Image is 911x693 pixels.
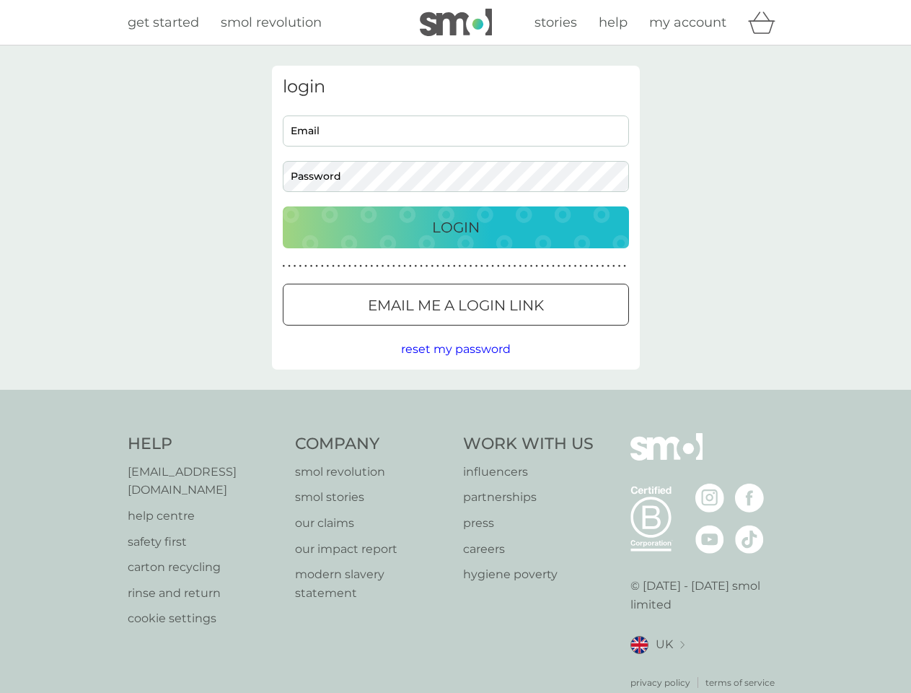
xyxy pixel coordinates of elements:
[463,488,594,507] a: partnerships
[463,565,594,584] p: hygiene poverty
[618,263,621,270] p: ●
[401,340,511,359] button: reset my password
[431,263,434,270] p: ●
[371,263,374,270] p: ●
[288,263,291,270] p: ●
[447,263,450,270] p: ●
[470,263,472,270] p: ●
[612,263,615,270] p: ●
[463,463,594,481] a: influencers
[295,463,449,481] a: smol revolution
[283,263,286,270] p: ●
[295,433,449,456] h4: Company
[602,263,604,270] p: ●
[475,263,477,270] p: ●
[534,14,577,30] span: stories
[630,676,690,689] a: privacy policy
[398,263,401,270] p: ●
[295,565,449,602] a: modern slavery statement
[420,9,492,36] img: smol
[304,263,307,270] p: ●
[338,263,340,270] p: ●
[535,263,538,270] p: ●
[591,263,594,270] p: ●
[530,263,533,270] p: ●
[365,263,368,270] p: ●
[442,263,445,270] p: ●
[563,263,565,270] p: ●
[310,263,313,270] p: ●
[128,558,281,577] p: carton recycling
[295,514,449,533] a: our claims
[735,525,764,554] img: visit the smol Tiktok page
[359,263,362,270] p: ●
[426,263,428,270] p: ●
[547,263,550,270] p: ●
[283,77,629,97] h3: login
[463,540,594,559] a: careers
[354,263,357,270] p: ●
[599,12,628,33] a: help
[656,635,673,654] span: UK
[497,263,500,270] p: ●
[748,8,784,37] div: basket
[128,12,199,33] a: get started
[534,12,577,33] a: stories
[295,540,449,559] a: our impact report
[128,584,281,603] p: rinse and return
[630,577,784,614] p: © [DATE] - [DATE] smol limited
[343,263,346,270] p: ●
[596,263,599,270] p: ●
[221,14,322,30] span: smol revolution
[321,263,324,270] p: ●
[695,484,724,513] img: visit the smol Instagram page
[705,676,775,689] a: terms of service
[680,641,685,649] img: select a new location
[432,216,480,239] p: Login
[327,263,330,270] p: ●
[514,263,516,270] p: ●
[403,263,406,270] p: ●
[128,507,281,526] a: help centre
[630,636,648,654] img: UK flag
[221,12,322,33] a: smol revolution
[415,263,418,270] p: ●
[295,488,449,507] a: smol stories
[332,263,335,270] p: ●
[392,263,395,270] p: ●
[649,12,726,33] a: my account
[486,263,489,270] p: ●
[508,263,511,270] p: ●
[128,463,281,500] a: [EMAIL_ADDRESS][DOMAIN_NAME]
[552,263,555,270] p: ●
[599,14,628,30] span: help
[585,263,588,270] p: ●
[128,533,281,552] a: safety first
[459,263,462,270] p: ●
[376,263,379,270] p: ●
[463,514,594,533] p: press
[491,263,494,270] p: ●
[283,206,629,248] button: Login
[387,263,390,270] p: ●
[541,263,544,270] p: ●
[128,14,199,30] span: get started
[568,263,571,270] p: ●
[453,263,456,270] p: ●
[649,14,726,30] span: my account
[294,263,296,270] p: ●
[623,263,626,270] p: ●
[524,263,527,270] p: ●
[436,263,439,270] p: ●
[630,433,703,482] img: smol
[368,294,544,317] p: Email me a login link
